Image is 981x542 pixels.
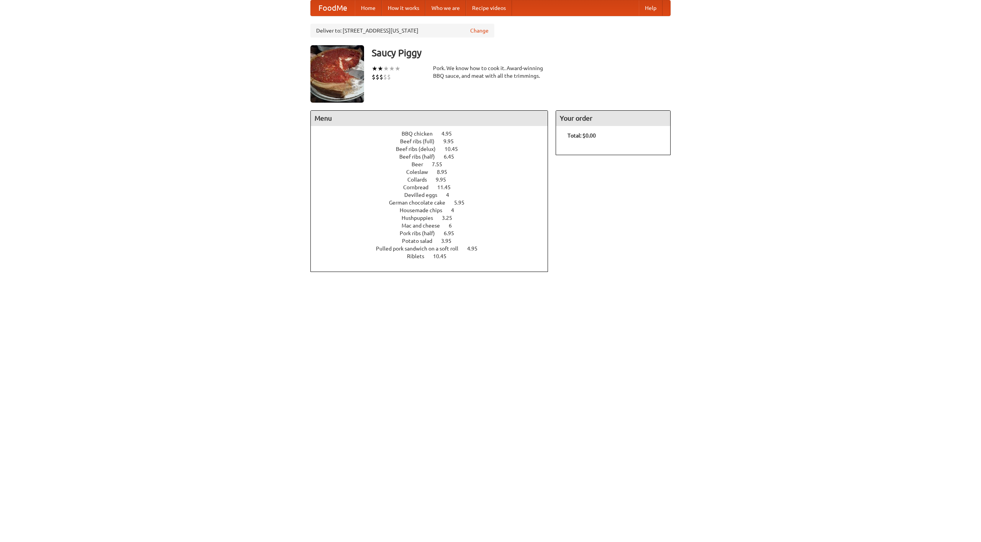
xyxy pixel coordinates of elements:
span: 4.95 [441,131,459,137]
span: Beef ribs (delux) [396,146,443,152]
li: ★ [395,64,400,73]
div: Pork. We know how to cook it. Award-winning BBQ sauce, and meat with all the trimmings. [433,64,548,80]
a: Mac and cheese 6 [402,223,466,229]
img: angular.jpg [310,45,364,103]
a: Help [639,0,663,16]
li: $ [383,73,387,81]
a: Pork ribs (half) 6.95 [400,230,468,236]
span: 3.25 [442,215,460,221]
span: 8.95 [437,169,455,175]
span: Potato salad [402,238,440,244]
li: ★ [389,64,395,73]
span: 7.55 [432,161,450,167]
span: 3.95 [441,238,459,244]
li: $ [372,73,376,81]
span: 5.95 [454,200,472,206]
a: German chocolate cake 5.95 [389,200,479,206]
a: Collards 9.95 [407,177,460,183]
h4: Menu [311,111,548,126]
a: Hushpuppies 3.25 [402,215,466,221]
a: Beef ribs (half) 6.45 [399,154,468,160]
span: 6.45 [444,154,462,160]
span: 6 [449,223,459,229]
span: Mac and cheese [402,223,448,229]
li: $ [376,73,379,81]
a: Who we are [425,0,466,16]
li: ★ [377,64,383,73]
span: Beer [412,161,431,167]
h3: Saucy Piggy [372,45,671,61]
a: Beef ribs (full) 9.95 [400,138,468,144]
span: Housemade chips [400,207,450,213]
span: 10.45 [445,146,466,152]
a: Cornbread 11.45 [403,184,465,190]
span: German chocolate cake [389,200,453,206]
span: Beef ribs (half) [399,154,443,160]
span: Pulled pork sandwich on a soft roll [376,246,466,252]
a: Beef ribs (delux) 10.45 [396,146,472,152]
span: 11.45 [437,184,458,190]
a: Devilled eggs 4 [404,192,463,198]
a: How it works [382,0,425,16]
h4: Your order [556,111,670,126]
a: FoodMe [311,0,355,16]
li: ★ [372,64,377,73]
span: 6.95 [444,230,462,236]
a: Coleslaw 8.95 [406,169,461,175]
span: Riblets [407,253,432,259]
li: $ [379,73,383,81]
a: Housemade chips 4 [400,207,468,213]
div: Deliver to: [STREET_ADDRESS][US_STATE] [310,24,494,38]
span: 9.95 [443,138,461,144]
a: Recipe videos [466,0,512,16]
li: ★ [383,64,389,73]
span: 4.95 [467,246,485,252]
a: Beer 7.55 [412,161,456,167]
a: Potato salad 3.95 [402,238,466,244]
a: Riblets 10.45 [407,253,461,259]
span: Devilled eggs [404,192,445,198]
span: 4 [451,207,462,213]
a: Pulled pork sandwich on a soft roll 4.95 [376,246,492,252]
span: Coleslaw [406,169,436,175]
a: Home [355,0,382,16]
span: Cornbread [403,184,436,190]
span: Collards [407,177,435,183]
span: 4 [446,192,457,198]
span: Beef ribs (full) [400,138,442,144]
a: BBQ chicken 4.95 [402,131,466,137]
a: Change [470,27,489,34]
span: Pork ribs (half) [400,230,443,236]
span: Hushpuppies [402,215,441,221]
span: BBQ chicken [402,131,440,137]
li: $ [387,73,391,81]
b: Total: $0.00 [568,133,596,139]
span: 10.45 [433,253,454,259]
span: 9.95 [436,177,454,183]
